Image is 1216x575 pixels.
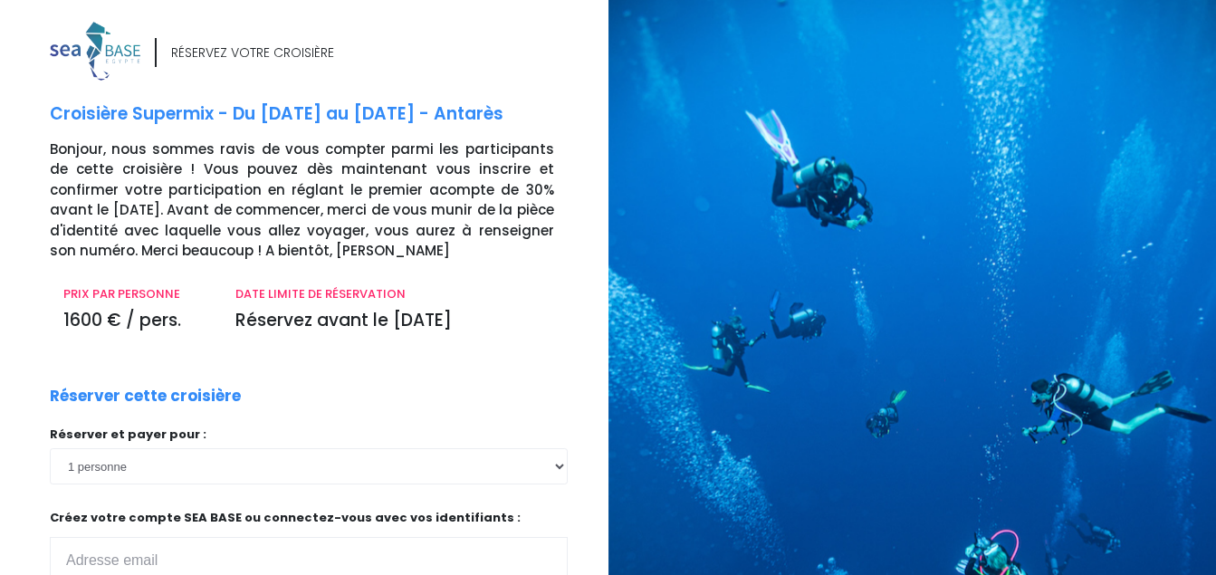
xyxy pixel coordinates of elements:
img: logo_color1.png [50,22,140,81]
p: Réserver cette croisière [50,385,241,408]
p: Réservez avant le [DATE] [235,308,553,334]
p: Bonjour, nous sommes ravis de vous compter parmi les participants de cette croisière ! Vous pouve... [50,139,595,262]
p: Croisière Supermix - Du [DATE] au [DATE] - Antarès [50,101,595,128]
p: PRIX PAR PERSONNE [63,285,208,303]
div: RÉSERVEZ VOTRE CROISIÈRE [171,43,334,62]
p: Réserver et payer pour : [50,426,568,444]
p: DATE LIMITE DE RÉSERVATION [235,285,553,303]
p: 1600 € / pers. [63,308,208,334]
